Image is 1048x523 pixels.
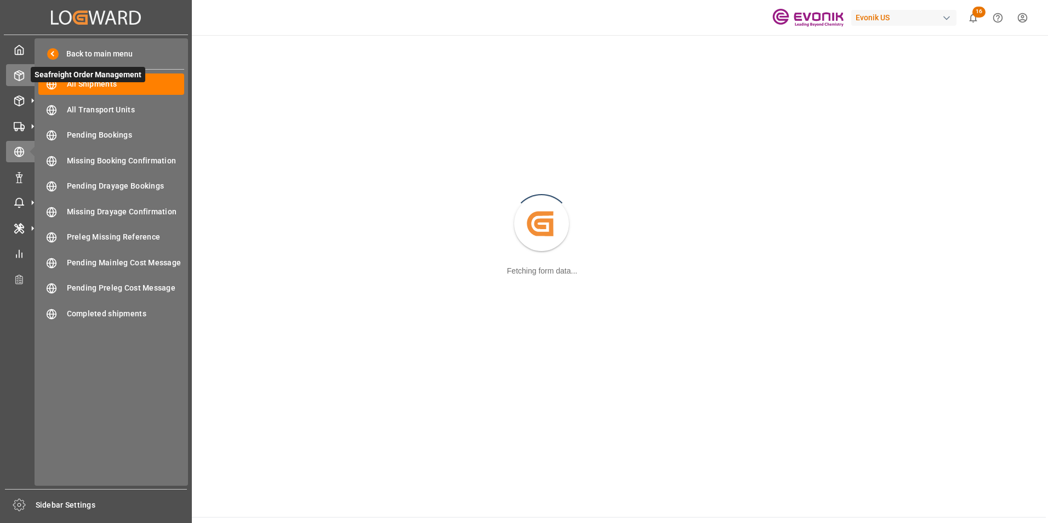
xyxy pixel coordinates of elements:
[772,8,844,27] img: Evonik-brand-mark-Deep-Purple-RGB.jpeg_1700498283.jpeg
[59,48,133,60] span: Back to main menu
[67,104,185,116] span: All Transport Units
[38,226,184,248] a: Preleg Missing Reference
[972,7,986,18] span: 16
[38,201,184,222] a: Missing Drayage Confirmation
[67,231,185,243] span: Preleg Missing Reference
[67,206,185,218] span: Missing Drayage Confirmation
[38,303,184,324] a: Completed shipments
[31,67,145,82] span: Seafreight Order Management
[6,243,186,264] a: My Reports
[67,180,185,192] span: Pending Drayage Bookings
[67,308,185,320] span: Completed shipments
[67,78,185,90] span: All Shipments
[38,73,184,95] a: All Shipments
[67,257,185,269] span: Pending Mainleg Cost Message
[38,277,184,299] a: Pending Preleg Cost Message
[38,124,184,146] a: Pending Bookings
[961,5,986,30] button: show 16 new notifications
[67,129,185,141] span: Pending Bookings
[67,155,185,167] span: Missing Booking Confirmation
[38,150,184,171] a: Missing Booking Confirmation
[6,166,186,187] a: Non Conformance
[38,99,184,120] a: All Transport Units
[6,268,186,289] a: Transport Planner
[6,39,186,60] a: My Cockpit
[38,175,184,197] a: Pending Drayage Bookings
[851,7,961,28] button: Evonik US
[851,10,956,26] div: Evonik US
[38,252,184,273] a: Pending Mainleg Cost Message
[507,265,577,277] div: Fetching form data...
[36,499,187,511] span: Sidebar Settings
[67,282,185,294] span: Pending Preleg Cost Message
[986,5,1010,30] button: Help Center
